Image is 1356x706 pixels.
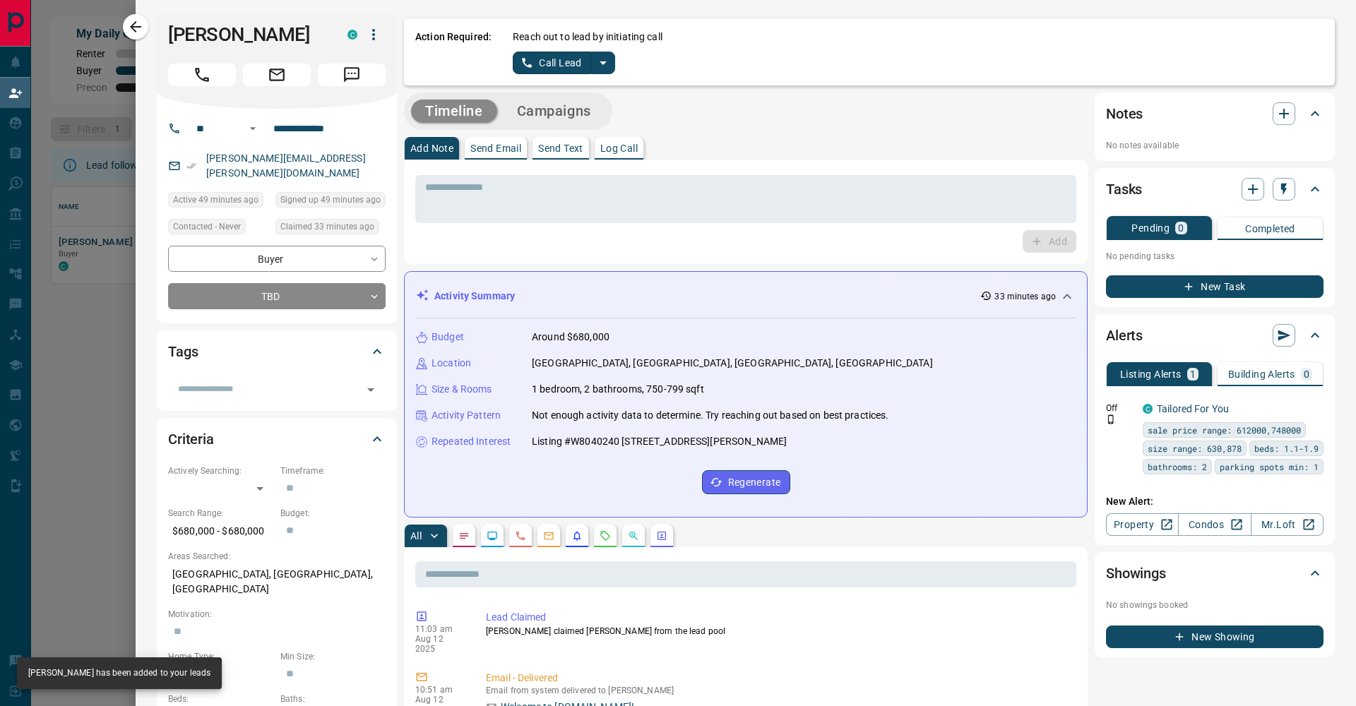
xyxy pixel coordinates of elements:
div: Tue Aug 12 2025 [168,192,268,212]
p: Email from system delivered to [PERSON_NAME] [486,686,1071,695]
button: Timeline [411,100,497,123]
div: Tasks [1106,172,1324,206]
p: [GEOGRAPHIC_DATA], [GEOGRAPHIC_DATA], [GEOGRAPHIC_DATA] [168,563,386,601]
a: Tailored For You [1157,403,1229,414]
p: New Alert: [1106,494,1324,509]
p: Repeated Interest [432,434,511,449]
p: All [410,531,422,541]
p: Send Email [470,143,521,153]
p: Areas Searched: [168,550,386,563]
p: Beds: [168,693,273,705]
button: New Showing [1106,626,1324,648]
div: TBD [168,283,386,309]
p: [GEOGRAPHIC_DATA], [GEOGRAPHIC_DATA], [GEOGRAPHIC_DATA], [GEOGRAPHIC_DATA] [532,356,933,371]
div: Tue Aug 12 2025 [275,219,386,239]
p: Off [1106,402,1134,414]
span: bathrooms: 2 [1148,460,1207,474]
h2: Tags [168,340,198,363]
button: Regenerate [702,470,790,494]
svg: Calls [515,530,526,542]
p: Send Text [538,143,583,153]
a: Mr.Loft [1251,513,1324,536]
span: sale price range: 612000,748000 [1148,423,1301,437]
p: Add Note [410,143,453,153]
h2: Notes [1106,102,1143,125]
p: Min Size: [280,650,386,663]
p: Building Alerts [1228,369,1295,379]
svg: Email Verified [186,161,196,171]
p: 0 [1304,369,1309,379]
div: split button [513,52,615,74]
p: Pending [1131,223,1170,233]
span: size range: 630,878 [1148,441,1242,455]
p: Completed [1245,224,1295,234]
svg: Push Notification Only [1106,414,1116,424]
svg: Notes [458,530,470,542]
p: 33 minutes ago [994,290,1056,303]
p: Location [432,356,471,371]
p: No pending tasks [1106,246,1324,267]
div: condos.ca [347,30,357,40]
p: Activity Pattern [432,408,501,423]
p: Listing #W8040240 [STREET_ADDRESS][PERSON_NAME] [532,434,787,449]
p: Home Type: [168,650,273,663]
p: Motivation: [168,608,386,621]
div: Showings [1106,556,1324,590]
span: parking spots min: 1 [1220,460,1319,474]
h1: [PERSON_NAME] [168,23,326,46]
p: Around $680,000 [532,330,609,345]
p: 1 [1190,369,1196,379]
span: Email [243,64,311,86]
p: Log Call [600,143,638,153]
p: $680,000 - $680,000 [168,520,273,543]
p: Action Required: [415,30,492,74]
p: Email - Delivered [486,671,1071,686]
div: Activity Summary33 minutes ago [416,283,1076,309]
p: Budget: [280,507,386,520]
p: Budget [432,330,464,345]
p: Search Range: [168,507,273,520]
div: Buyer [168,246,386,272]
p: Activity Summary [434,289,515,304]
a: Property [1106,513,1179,536]
div: Notes [1106,97,1324,131]
p: Aug 12 2025 [415,634,465,654]
span: Signed up 49 minutes ago [280,193,381,207]
p: [PERSON_NAME] claimed [PERSON_NAME] from the lead pool [486,625,1071,638]
p: Reach out to lead by initiating call [513,30,662,44]
div: Criteria [168,422,386,456]
p: Actively Searching: [168,465,273,477]
h2: Tasks [1106,178,1142,201]
p: Not enough activity data to determine. Try reaching out based on best practices. [532,408,889,423]
h2: Showings [1106,562,1166,585]
span: Contacted - Never [173,220,241,234]
svg: Listing Alerts [571,530,583,542]
p: No notes available [1106,139,1324,152]
p: 0 [1178,223,1184,233]
p: Size & Rooms [432,382,492,397]
button: Open [244,120,261,137]
span: Claimed 33 minutes ago [280,220,374,234]
svg: Emails [543,530,554,542]
p: Baths: [280,693,386,705]
button: Call Lead [513,52,591,74]
svg: Opportunities [628,530,639,542]
span: Call [168,64,236,86]
button: Campaigns [503,100,605,123]
svg: Agent Actions [656,530,667,542]
div: Tags [168,335,386,369]
div: Tue Aug 12 2025 [275,192,386,212]
div: [PERSON_NAME] has been added to your leads [28,662,210,685]
p: No showings booked [1106,599,1324,611]
svg: Lead Browsing Activity [487,530,498,542]
p: Listing Alerts [1120,369,1182,379]
div: condos.ca [1143,404,1153,414]
p: 11:03 am [415,624,465,634]
a: [PERSON_NAME][EMAIL_ADDRESS][PERSON_NAME][DOMAIN_NAME] [206,152,366,179]
span: Active 49 minutes ago [173,193,258,207]
a: Condos [1178,513,1251,536]
button: New Task [1106,275,1324,298]
p: Lead Claimed [486,610,1071,625]
span: beds: 1.1-1.9 [1254,441,1319,455]
h2: Criteria [168,428,214,450]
